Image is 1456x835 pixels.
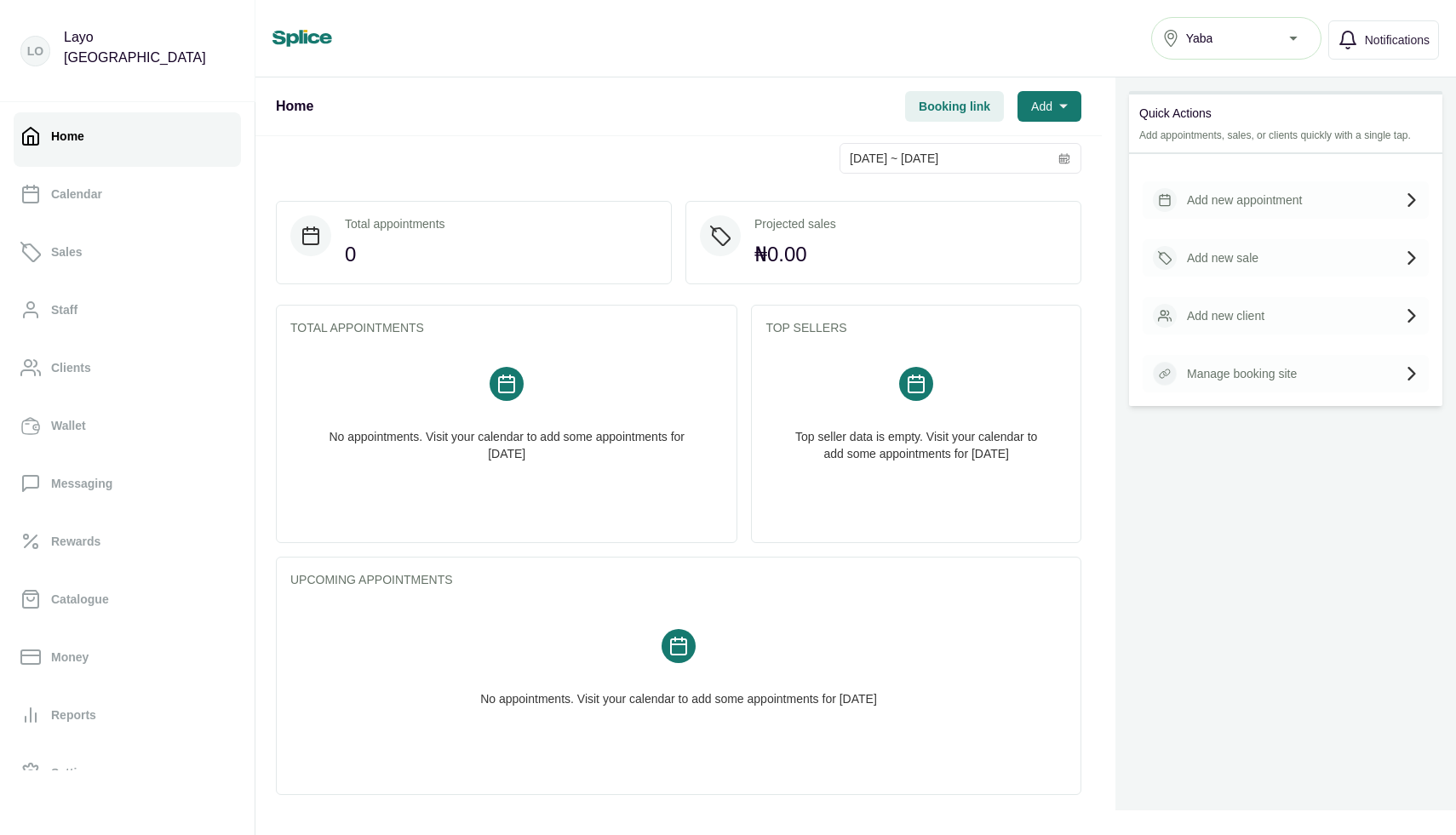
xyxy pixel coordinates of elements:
span: Notifications [1365,31,1430,49]
p: Catalogue [51,591,109,608]
a: Clients [14,344,241,392]
a: Settings [14,749,241,797]
p: Layo [GEOGRAPHIC_DATA] [64,27,234,68]
p: Total appointments [345,215,445,232]
p: Quick Actions [1139,105,1432,122]
p: LO [27,43,43,60]
p: Messaging [51,475,112,492]
a: Money [14,633,241,681]
button: Booking link [905,91,1004,122]
a: Reports [14,691,241,739]
a: Staff [14,286,241,334]
a: Messaging [14,460,241,507]
h1: Home [276,96,313,117]
p: Add appointments, sales, or clients quickly with a single tap. [1139,129,1432,142]
p: Calendar [51,186,102,203]
button: Yaba [1151,17,1321,60]
svg: calendar [1058,152,1070,164]
p: Add new sale [1187,249,1258,266]
p: Top seller data is empty. Visit your calendar to add some appointments for [DATE] [786,415,1046,462]
a: Calendar [14,170,241,218]
span: Booking link [919,98,990,115]
a: Catalogue [14,575,241,623]
p: Reports [51,706,96,723]
input: Select date [840,144,1048,173]
p: TOTAL APPOINTMENTS [290,319,723,336]
p: ₦0.00 [754,239,836,270]
p: UPCOMING APPOINTMENTS [290,571,1067,588]
p: TOP SELLERS [765,319,1067,336]
p: 0 [345,239,445,270]
p: Settings [51,764,98,781]
p: No appointments. Visit your calendar to add some appointments for [DATE] [311,415,702,462]
p: Money [51,649,89,666]
button: Notifications [1328,20,1439,60]
a: Rewards [14,518,241,565]
p: Rewards [51,533,100,550]
p: Clients [51,359,91,376]
a: Wallet [14,402,241,449]
p: Home [51,128,84,145]
p: Staff [51,301,77,318]
span: Add [1031,98,1052,115]
p: Projected sales [754,215,836,232]
p: No appointments. Visit your calendar to add some appointments for [DATE] [480,677,877,707]
button: Add [1017,91,1081,122]
p: Sales [51,243,83,260]
p: Add new client [1187,307,1264,324]
span: Yaba [1186,30,1213,48]
p: Add new appointment [1187,192,1302,209]
p: Manage booking site [1187,365,1297,382]
p: Wallet [51,417,86,434]
a: Sales [14,228,241,276]
a: Home [14,112,241,160]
